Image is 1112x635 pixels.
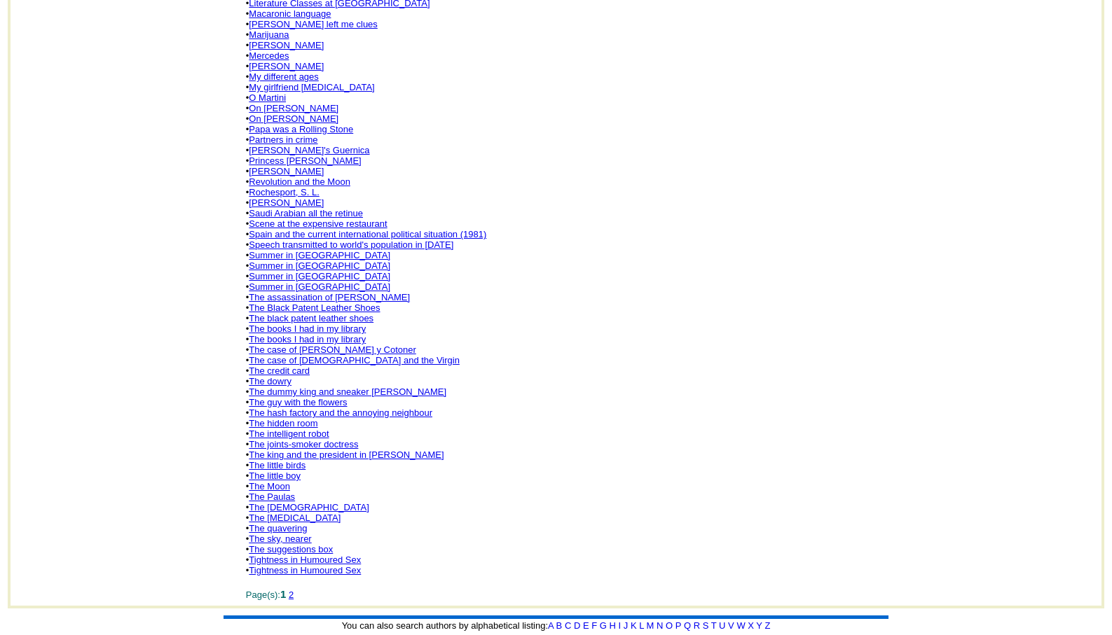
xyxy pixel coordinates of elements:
[249,229,486,239] a: Spain and the current international political situation (1981)
[600,620,607,631] a: G
[246,103,338,113] font: •
[574,620,580,631] a: D
[249,418,317,428] a: The hidden room
[246,397,348,407] font: •
[249,544,333,554] a: The suggestions box
[583,620,589,631] a: E
[246,271,390,281] font: •
[249,239,453,250] a: Speech transmitted to world's population in [DATE]
[249,197,324,208] a: [PERSON_NAME]
[249,428,329,439] a: The intelligent robot
[246,218,387,229] font: •
[246,376,291,386] font: •
[249,491,295,502] a: The Paulas
[610,620,616,631] a: H
[249,176,350,187] a: Revolution and the Moon
[249,460,306,470] a: The little birds
[246,544,334,554] font: •
[246,344,416,355] font: •
[246,589,294,600] font: Page(s):
[246,187,320,197] font: •
[246,323,366,334] font: •
[249,502,369,512] a: The [DEMOGRAPHIC_DATA]
[748,620,754,631] a: X
[246,124,353,134] font: •
[764,620,770,631] a: Z
[246,250,390,260] font: •
[591,620,597,631] a: F
[246,365,310,376] font: •
[624,620,629,631] a: J
[246,491,295,502] font: •
[249,313,373,323] a: The black patent leather shoes
[619,620,622,631] a: I
[556,620,563,631] a: B
[246,166,324,176] font: •
[246,428,329,439] font: •
[249,29,289,40] a: Marijuana
[246,40,324,50] font: •
[246,145,370,155] font: •
[639,620,644,631] a: L
[246,29,289,40] font: •
[246,113,338,124] font: •
[246,281,390,292] font: •
[249,481,290,491] a: The Moon
[246,523,308,533] font: •
[631,620,637,631] a: K
[246,460,306,470] font: •
[249,124,353,134] a: Papa was a Rolling Stone
[249,302,380,313] a: The Black Patent Leather Shoes
[246,292,410,302] font: •
[249,449,444,460] a: The king and the president in [PERSON_NAME]
[647,620,654,631] a: M
[684,620,691,631] a: Q
[249,260,390,271] a: Summer in [GEOGRAPHIC_DATA]
[249,145,369,155] a: [PERSON_NAME]'s Guernica
[342,620,771,631] font: You can also search authors by alphabetical listing:
[246,407,432,418] font: •
[728,620,734,631] a: V
[249,71,318,82] a: My different ages
[249,344,416,355] a: The case of [PERSON_NAME] y Cotoner
[249,82,374,92] a: My girlfriend [MEDICAL_DATA]
[246,470,301,481] font: •
[246,502,369,512] font: •
[249,19,378,29] a: [PERSON_NAME] left me clues
[246,481,290,491] font: •
[246,61,324,71] font: •
[249,103,338,113] a: On [PERSON_NAME]
[711,620,717,631] a: T
[249,407,432,418] a: The hash factory and the annoying neighbour
[246,82,375,92] font: •
[246,92,286,103] font: •
[657,620,663,631] a: N
[249,281,390,292] a: Summer in [GEOGRAPHIC_DATA]
[249,40,324,50] a: [PERSON_NAME]
[249,218,387,229] a: Scene at the expensive restaurant
[246,554,362,565] font: •
[249,512,341,523] a: The [MEDICAL_DATA]
[249,50,289,61] a: Mercedes
[249,166,324,176] a: [PERSON_NAME]
[548,620,554,631] a: A
[289,589,294,600] a: 2
[246,512,341,523] font: •
[246,449,444,460] font: •
[246,355,460,365] font: •
[246,50,289,61] font: •
[246,176,350,187] font: •
[246,155,362,166] font: •
[703,620,709,631] a: S
[694,620,700,631] a: R
[249,250,390,260] a: Summer in [GEOGRAPHIC_DATA]
[249,397,347,407] a: The guy with the flowers
[249,365,310,376] a: The credit card
[249,439,358,449] a: The joints-smoker doctress
[246,229,487,239] font: •
[246,239,454,250] font: •
[246,71,319,82] font: •
[249,565,361,575] a: Tightness in Humoured Sex
[246,439,359,449] font: •
[246,533,312,544] font: •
